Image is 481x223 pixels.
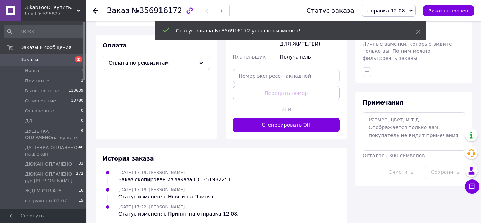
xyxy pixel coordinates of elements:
span: Оплата по реквизитам [109,59,195,67]
span: DukaNFooD: Купить Низкокалорийные продукты, диабетического, спортивного Питания. Диета Дюкана. [23,4,77,11]
span: Заказ [107,6,129,15]
span: Выполненные [25,88,59,94]
span: ДЮКАН ОПЛАЧЕНО р/р [PERSON_NAME] [25,171,76,184]
span: ДЮКАН ОПЛАЧЕНО [25,161,72,167]
span: 2 [75,56,82,62]
div: Вернуться назад [93,7,98,14]
span: 0 [81,118,83,124]
span: Личные заметки, которые видите только вы. По ним можно фильтровать заказы [363,41,452,61]
span: 40 [78,145,83,157]
div: Получатель [278,50,341,63]
span: Заказы [21,56,38,63]
span: Осталось 300 символов [363,153,425,158]
span: 272 [76,171,83,184]
span: Оплата [103,42,127,49]
span: [DATE] 17:19, [PERSON_NAME] [118,187,185,192]
span: Оплаченные [25,108,56,114]
span: 10 [78,208,83,214]
span: ЖДЕМ ОПЛАТУ [25,188,61,194]
div: Статус изменен: с Принят на отправка 12.08. [118,210,239,217]
span: или [281,105,292,112]
span: 13780 [71,98,83,104]
span: Заказ выполнен [429,8,468,14]
span: Принятые [25,78,50,84]
button: Чат с покупателем [465,179,479,194]
span: ДД [25,118,32,124]
span: 1 [81,67,83,74]
span: отгружены 02.07 [25,208,67,214]
div: Ваш ID: 595827 [23,11,86,17]
span: №356916172 [132,6,182,15]
span: Заказы и сообщения [21,44,71,51]
span: 9 [81,128,83,141]
span: 15 [78,198,83,204]
span: Примечания [363,99,403,106]
span: 113639 [68,88,83,94]
span: Плательщик [233,54,266,60]
span: отправка 12.08. [365,8,407,14]
div: Статус заказа № 356916172 успешно изменен! [176,27,398,34]
span: 16 [78,188,83,194]
span: 0 [81,108,83,114]
span: [DATE] 17:22, [PERSON_NAME] [118,204,185,209]
span: ДУШЕЧКА ОПЛАЧЕНО на дюкан [25,145,78,157]
button: Заказ выполнен [423,5,474,16]
span: 3 [81,78,83,84]
div: Заказ скопирован из заказа ID: 351932251 [118,176,231,183]
span: отгружены 01.07 [25,198,67,204]
div: Статус изменен: с Новый на Принят [118,193,214,200]
input: Номер экспресс-накладной [233,69,340,83]
div: Статус заказа [307,7,354,14]
button: Сгенерировать ЭН [233,118,340,132]
span: Новые [25,67,41,74]
span: ДУШЕЧКА ОПЛАЧЕНОна душечк [25,128,81,141]
input: Поиск [4,25,84,38]
span: История заказа [103,155,154,162]
span: 33 [78,161,83,167]
span: Отмененные [25,98,56,104]
span: [DATE] 17:19, [PERSON_NAME] [118,170,185,175]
